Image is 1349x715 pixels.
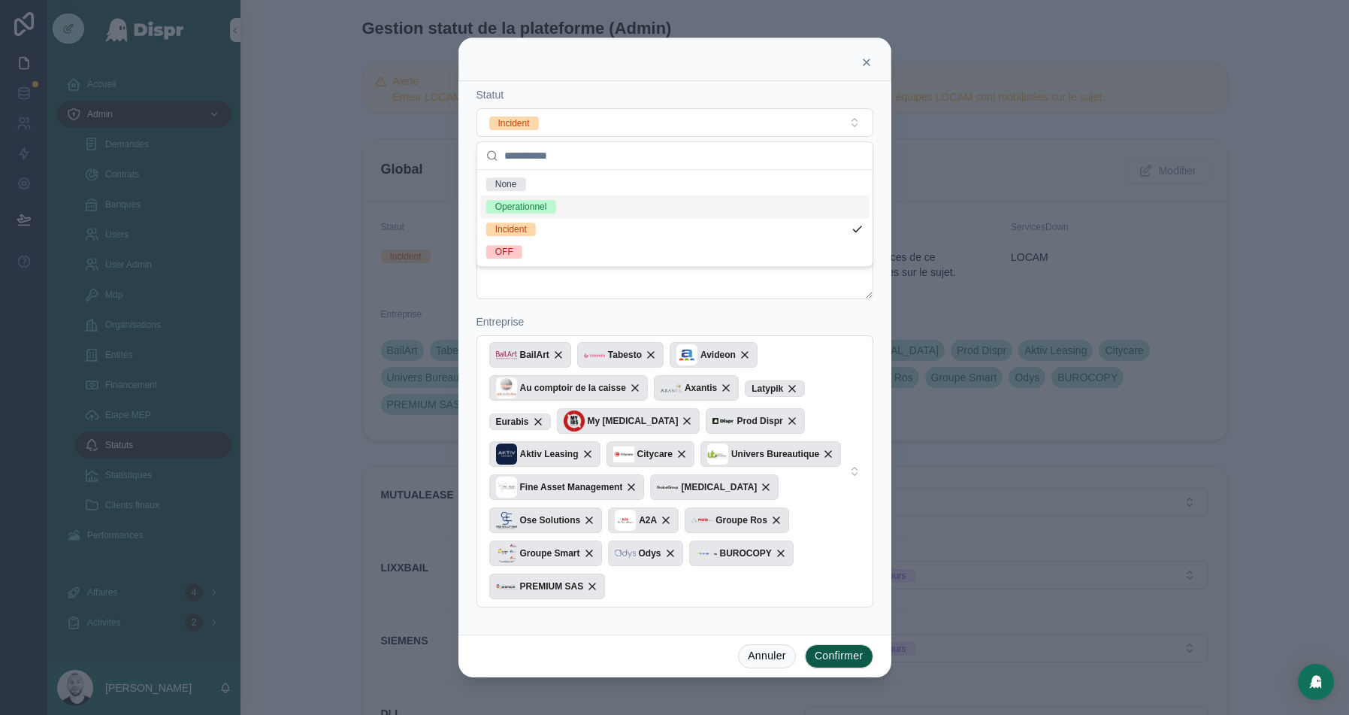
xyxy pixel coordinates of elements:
[489,574,606,601] button: Unselect 24
[681,481,757,493] span: [MEDICAL_DATA]
[608,507,679,535] button: Unselect 19
[495,177,517,191] div: None
[476,316,525,328] span: Entreprise
[715,514,767,526] span: Groupe Ros
[489,474,645,501] button: Unselect 17
[670,342,758,369] button: Unselect 5
[700,441,841,468] button: Unselect 14
[489,541,602,568] button: Unselect 21
[495,223,527,236] div: Incident
[689,541,794,568] button: Unselect 23
[700,349,736,361] span: Avideon
[520,514,581,526] span: Ose Solutions
[520,547,580,559] span: Groupe Smart
[577,342,664,369] button: Unselect 2
[520,349,549,361] span: BailArt
[745,375,805,402] button: Unselect 12
[489,408,551,435] button: Unselect 8
[720,547,772,559] span: BUROCOPY
[1298,664,1334,700] div: Open Intercom Messenger
[752,383,783,395] span: Latypik
[489,507,603,535] button: Unselect 18
[476,108,873,137] button: Select Button
[608,541,683,568] button: Unselect 22
[477,170,873,266] div: Suggestions
[520,481,623,493] span: Fine Asset Management
[731,448,819,460] span: Univers Bureautique
[476,89,504,101] span: Statut
[738,644,796,668] button: Annuler
[737,415,782,427] span: Prod Dispr
[650,474,779,501] button: Unselect 7
[520,448,579,460] span: Aktiv Leasing
[495,200,547,214] div: Operationnel
[498,117,530,130] div: Incident
[495,245,513,259] div: OFF
[520,580,584,592] span: PREMIUM SAS
[685,382,717,394] span: Axantis
[637,448,673,460] span: Citycare
[588,415,679,427] span: My [MEDICAL_DATA]
[489,342,571,369] button: Unselect 4
[706,408,804,435] button: Unselect 3
[606,441,694,468] button: Unselect 6
[557,408,700,435] button: Unselect 1
[489,375,648,402] button: Unselect 11
[685,507,789,535] button: Unselect 20
[476,335,873,607] button: Select Button
[639,547,661,559] span: Odys
[520,382,626,394] span: Au comptoir de la caisse
[489,441,600,468] button: Unselect 13
[608,349,642,361] span: Tabesto
[654,375,739,402] button: Unselect 9
[805,644,873,668] button: Confirmer
[496,416,529,428] span: Eurabis
[639,514,657,526] span: A2A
